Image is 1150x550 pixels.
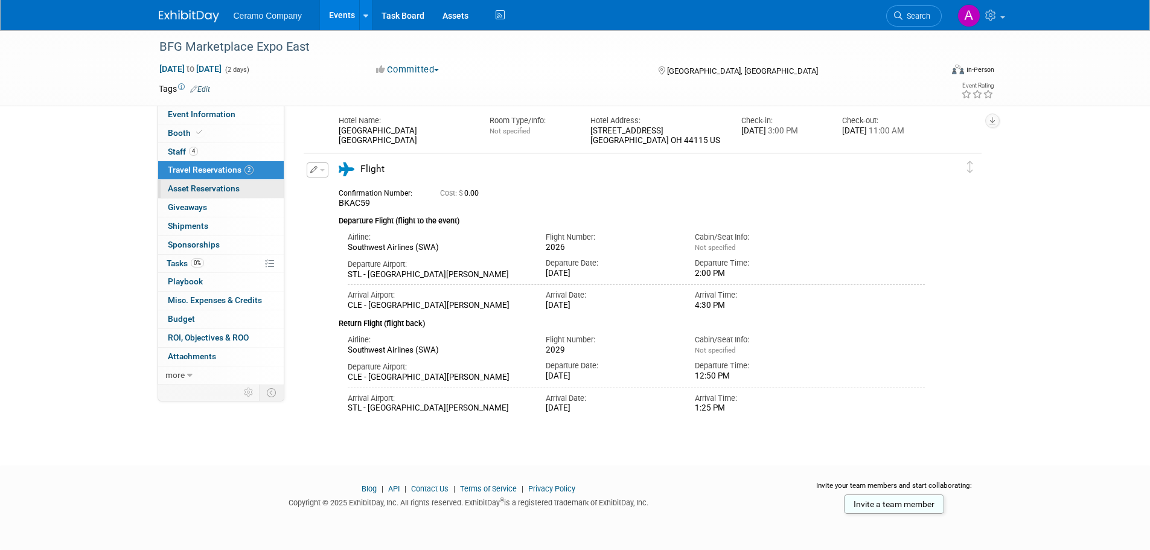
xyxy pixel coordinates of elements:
[339,115,471,126] div: Hotel Name:
[339,311,925,330] div: Return Flight (flight back)
[695,371,826,382] div: 12:50 PM
[766,126,798,135] span: 3:00 PM
[339,162,354,176] i: Flight
[159,83,210,95] td: Tags
[460,484,517,493] a: Terms of Service
[695,403,826,414] div: 1:25 PM
[158,273,284,291] a: Playbook
[546,334,677,345] div: Flight Number:
[158,236,284,254] a: Sponsorships
[348,403,528,414] div: STL - [GEOGRAPHIC_DATA][PERSON_NAME]
[158,366,284,385] a: more
[348,393,528,404] div: Arrival Airport:
[168,221,208,231] span: Shipments
[961,83,994,89] div: Event Rating
[348,232,528,243] div: Airline:
[490,127,530,135] span: Not specified
[519,484,526,493] span: |
[339,209,925,227] div: Departure Flight (flight to the event)
[159,10,219,22] img: ExhibitDay
[155,36,924,58] div: BFG Marketplace Expo East
[348,301,528,311] div: CLE - [GEOGRAPHIC_DATA][PERSON_NAME]
[185,64,196,74] span: to
[348,259,528,270] div: Departure Airport:
[379,484,386,493] span: |
[168,184,240,193] span: Asset Reservations
[590,115,723,126] div: Hotel Address:
[158,143,284,161] a: Staff4
[590,126,723,147] div: [STREET_ADDRESS] [GEOGRAPHIC_DATA] OH 44115 US
[952,65,964,74] img: Format-Inperson.png
[957,4,980,27] img: Ayesha Begum
[168,165,254,174] span: Travel Reservations
[546,403,677,414] div: [DATE]
[348,243,528,253] div: Southwest Airlines (SWA)
[902,11,930,21] span: Search
[348,362,528,373] div: Departure Airport:
[870,63,995,81] div: Event Format
[490,115,572,126] div: Room Type/Info:
[234,11,302,21] span: Ceramo Company
[867,126,904,135] span: 11:00 AM
[842,115,925,126] div: Check-out:
[158,255,284,273] a: Tasks0%
[158,180,284,198] a: Asset Reservations
[500,497,504,504] sup: ®
[546,243,677,253] div: 2026
[168,128,205,138] span: Booth
[695,258,826,269] div: Departure Time:
[842,126,925,136] div: [DATE]
[244,165,254,174] span: 2
[168,314,195,324] span: Budget
[339,185,422,198] div: Confirmation Number:
[168,295,262,305] span: Misc. Expenses & Credits
[168,351,216,361] span: Attachments
[224,66,249,74] span: (2 days)
[165,370,185,380] span: more
[168,109,235,119] span: Event Information
[158,124,284,142] a: Booth
[372,63,444,76] button: Committed
[348,270,528,280] div: STL - [GEOGRAPHIC_DATA][PERSON_NAME]
[546,269,677,279] div: [DATE]
[966,65,994,74] div: In-Person
[695,346,735,354] span: Not specified
[967,161,973,173] i: Click and drag to move item
[360,164,385,174] span: Flight
[191,258,204,267] span: 0%
[158,292,284,310] a: Misc. Expenses & Credits
[695,269,826,279] div: 2:00 PM
[158,348,284,366] a: Attachments
[741,115,824,126] div: Check-in:
[348,334,528,345] div: Airline:
[546,258,677,269] div: Departure Date:
[238,385,260,400] td: Personalize Event Tab Strip
[348,345,528,356] div: Southwest Airlines (SWA)
[159,63,222,74] span: [DATE] [DATE]
[695,290,826,301] div: Arrival Time:
[158,329,284,347] a: ROI, Objectives & ROO
[546,371,677,382] div: [DATE]
[189,147,198,156] span: 4
[695,232,826,243] div: Cabin/Seat Info:
[695,301,826,311] div: 4:30 PM
[546,360,677,371] div: Departure Date:
[411,484,449,493] a: Contact Us
[158,199,284,217] a: Giveaways
[695,334,826,345] div: Cabin/Seat Info:
[440,189,464,197] span: Cost: $
[450,484,458,493] span: |
[546,393,677,404] div: Arrival Date:
[158,310,284,328] a: Budget
[528,484,575,493] a: Privacy Policy
[168,333,249,342] span: ROI, Objectives & ROO
[741,126,824,136] div: [DATE]
[167,258,204,268] span: Tasks
[168,277,203,286] span: Playbook
[158,106,284,124] a: Event Information
[259,385,284,400] td: Toggle Event Tabs
[797,481,992,499] div: Invite your team members and start collaborating:
[695,393,826,404] div: Arrival Time:
[339,126,471,147] div: [GEOGRAPHIC_DATA] [GEOGRAPHIC_DATA]
[401,484,409,493] span: |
